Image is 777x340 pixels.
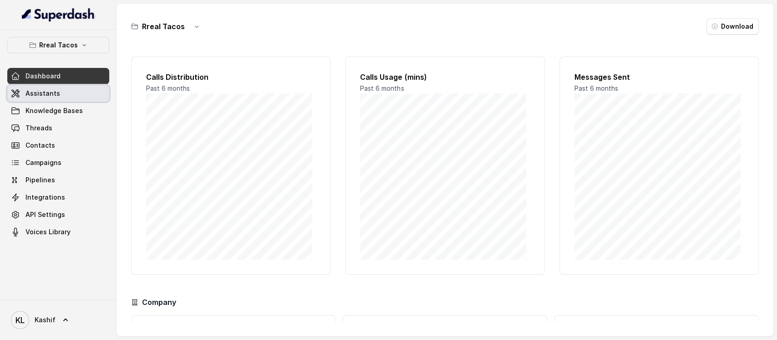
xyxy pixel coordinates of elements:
[360,72,529,82] h2: Calls Usage (mins)
[25,175,55,185] span: Pipelines
[25,227,71,237] span: Voices Library
[142,297,176,308] h3: Company
[35,315,56,325] span: Kashif
[7,137,109,154] a: Contacts
[7,206,109,223] a: API Settings
[25,124,52,133] span: Threads
[574,84,618,92] span: Past 6 months
[7,103,109,119] a: Knowledge Bases
[7,155,109,171] a: Campaigns
[25,72,61,81] span: Dashboard
[25,158,61,167] span: Campaigns
[25,193,65,202] span: Integrations
[7,172,109,188] a: Pipelines
[7,37,109,53] button: Rreal Tacos
[7,224,109,240] a: Voices Library
[22,7,95,22] img: light.svg
[25,106,83,115] span: Knowledge Bases
[7,120,109,136] a: Threads
[39,40,78,51] p: Rreal Tacos
[7,68,109,84] a: Dashboard
[574,72,744,82] h2: Messages Sent
[7,85,109,102] a: Assistants
[25,89,60,98] span: Assistants
[15,315,25,325] text: KL
[146,72,315,82] h2: Calls Distribution
[25,141,55,150] span: Contacts
[7,189,109,206] a: Integrations
[142,21,185,32] h3: Rreal Tacos
[146,84,190,92] span: Past 6 months
[7,307,109,333] a: Kashif
[25,210,65,219] span: API Settings
[360,84,404,92] span: Past 6 months
[706,18,759,35] button: Download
